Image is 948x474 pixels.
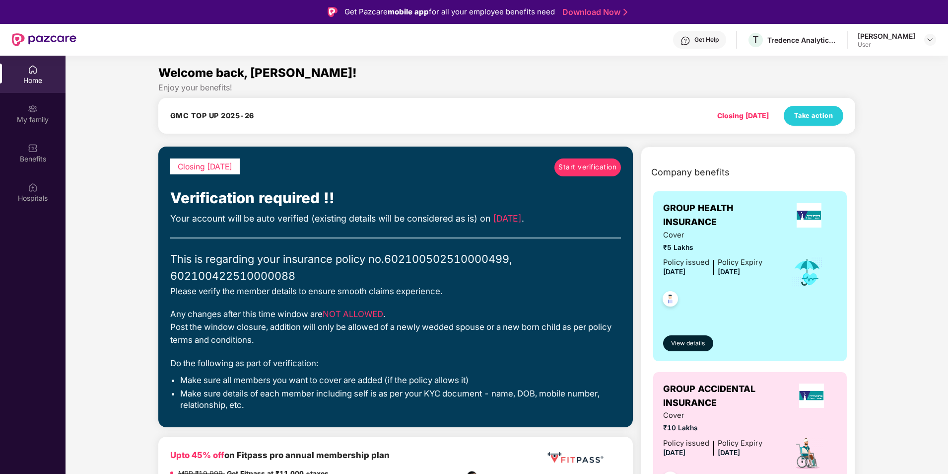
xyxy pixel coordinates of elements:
span: ₹10 Lakhs [663,423,762,434]
span: ₹5 Lakhs [663,242,762,253]
span: [DATE] [493,213,522,224]
li: Make sure details of each member including self is as per your KYC document - name, DOB, mobile n... [180,388,621,410]
img: icon [790,436,824,471]
div: Policy issued [663,438,709,449]
button: Take action [784,106,843,126]
span: GROUP ACCIDENTAL INSURANCE [663,382,787,410]
span: [DATE] [718,449,740,457]
div: Your account will be auto verified (existing details will be considered as is) on . [170,212,621,226]
div: Policy Expiry [718,257,762,268]
span: NOT ALLOWED [323,309,383,319]
div: Policy issued [663,257,709,268]
img: svg+xml;base64,PHN2ZyBpZD0iSG9zcGl0YWxzIiB4bWxucz0iaHR0cDovL3d3dy53My5vcmcvMjAwMC9zdmciIHdpZHRoPS... [28,182,38,192]
img: svg+xml;base64,PHN2ZyBpZD0iRHJvcGRvd24tMzJ4MzIiIHhtbG5zPSJodHRwOi8vd3d3LnczLm9yZy8yMDAwL3N2ZyIgd2... [926,36,934,44]
div: This is regarding your insurance policy no. 602100502510000499, 602100422510000088 [170,250,621,284]
div: Verification required !! [170,186,621,210]
span: [DATE] [663,449,685,457]
strong: mobile app [388,7,429,16]
img: svg+xml;base64,PHN2ZyB4bWxucz0iaHR0cDovL3d3dy53My5vcmcvMjAwMC9zdmciIHdpZHRoPSI0OC45NDMiIGhlaWdodD... [658,288,682,313]
b: on Fitpass pro annual membership plan [170,450,390,460]
img: icon [791,256,823,289]
li: Make sure all members you want to cover are added (if the policy allows it) [180,375,621,386]
img: svg+xml;base64,PHN2ZyBpZD0iQmVuZWZpdHMiIHhtbG5zPSJodHRwOi8vd3d3LnczLm9yZy8yMDAwL3N2ZyIgd2lkdGg9Ij... [28,143,38,153]
span: Take action [794,111,833,121]
img: insurerLogo [799,384,824,408]
img: svg+xml;base64,PHN2ZyB3aWR0aD0iMjAiIGhlaWdodD0iMjAiIHZpZXdCb3g9IjAgMCAyMCAyMCIgZmlsbD0ibm9uZSIgeG... [28,104,38,114]
div: Closing [DATE] [717,110,769,121]
span: Start verification [558,162,616,173]
img: svg+xml;base64,PHN2ZyBpZD0iSG9tZSIgeG1sbnM9Imh0dHA6Ly93d3cudzMub3JnLzIwMDAvc3ZnIiB3aWR0aD0iMjAiIG... [28,65,38,75]
span: T [752,34,759,46]
img: svg+xml;base64,PHN2ZyBpZD0iSGVscC0zMngzMiIgeG1sbnM9Imh0dHA6Ly93d3cudzMub3JnLzIwMDAvc3ZnIiB3aWR0aD... [680,36,690,46]
a: Start verification [554,158,621,176]
div: Do the following as part of verification: [170,357,621,370]
b: Upto 45% off [170,450,224,460]
img: Logo [328,7,338,17]
span: [DATE] [663,268,685,276]
div: Policy Expiry [718,438,762,449]
div: Get Pazcare for all your employee benefits need [344,6,555,18]
span: Welcome back, [PERSON_NAME]! [158,66,357,80]
img: insurerLogo [797,203,821,228]
img: fppp.png [545,449,605,467]
div: Please verify the member details to ensure smooth claims experience. [170,285,621,298]
span: GROUP HEALTH INSURANCE [663,201,781,230]
a: Download Now [562,7,624,17]
img: Stroke [623,7,627,17]
span: Closing [DATE] [178,162,232,171]
span: Company benefits [651,165,730,179]
div: Any changes after this time window are . Post the window closure, addition will only be allowed o... [170,308,621,347]
span: Cover [663,410,762,421]
div: User [858,41,915,49]
button: View details [663,335,713,351]
span: Cover [663,230,762,241]
span: View details [671,339,705,348]
div: Tredence Analytics Solutions Private Limited [767,35,837,45]
div: Enjoy your benefits! [158,82,855,93]
div: [PERSON_NAME] [858,31,915,41]
h4: GMC TOP UP 2025-26 [170,111,254,121]
div: Get Help [694,36,719,44]
img: New Pazcare Logo [12,33,76,46]
span: [DATE] [718,268,740,276]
